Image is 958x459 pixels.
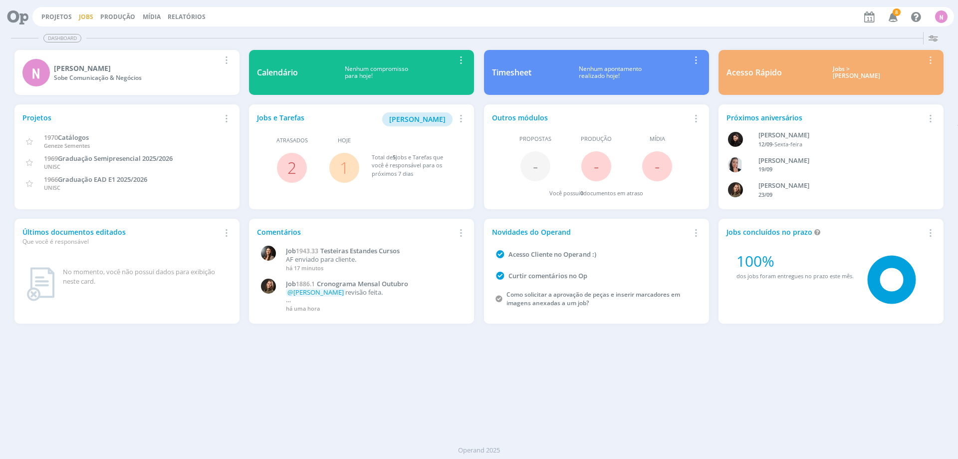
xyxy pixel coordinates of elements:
[519,135,551,143] span: Propostas
[317,279,408,288] span: Cronograma Mensal Outubro
[276,136,308,145] span: Atrasados
[382,112,453,126] button: [PERSON_NAME]
[143,12,161,21] a: Mídia
[581,135,612,143] span: Produção
[261,246,276,261] img: B
[26,267,55,301] img: dashboard_not_found.png
[320,246,400,255] span: Testeiras Estandes Cursos
[296,247,318,255] span: 1943.33
[257,227,455,237] div: Comentários
[508,250,596,259] a: Acesso Cliente no Operand :)
[79,12,93,21] a: Jobs
[758,165,772,173] span: 19/09
[492,227,690,237] div: Novidades do Operand
[506,290,680,307] a: Como solicitar a aprovação de peças e inserir marcadores em imagens anexadas a um job?
[44,163,60,170] span: UNISC
[338,136,351,145] span: Hoje
[44,174,147,184] a: 1966Graduação EAD E1 2025/2026
[758,156,920,166] div: Caroline Fagundes Pieczarka
[893,8,901,16] span: 8
[935,10,948,23] div: N
[758,140,772,148] span: 12/09
[882,8,903,26] button: 8
[165,13,209,21] button: Relatórios
[492,66,531,78] div: Timesheet
[97,13,138,21] button: Produção
[44,175,58,184] span: 1966
[655,155,660,177] span: -
[140,13,164,21] button: Mídia
[43,34,81,42] span: Dashboard
[758,140,920,149] div: -
[286,256,461,264] p: AF enviado para cliente.
[736,250,854,272] div: 100%
[382,114,453,123] a: [PERSON_NAME]
[286,280,461,288] a: Job1886.1Cronograma Mensal Outubro
[100,12,135,21] a: Produção
[44,132,89,142] a: 1970Catálogos
[261,279,276,294] img: J
[726,112,924,123] div: Próximos aniversários
[38,13,75,21] button: Projetos
[44,184,60,191] span: UNISC
[758,191,772,198] span: 23/09
[531,65,690,80] div: Nenhum apontamento realizado hoje!
[286,264,323,272] span: há 17 minutos
[22,237,220,246] div: Que você é responsável
[758,181,920,191] div: Julia Agostine Abich
[44,154,58,163] span: 1969
[58,154,173,163] span: Graduação Semipresencial 2025/2026
[728,157,743,172] img: C
[168,12,206,21] a: Relatórios
[44,133,58,142] span: 1970
[76,13,96,21] button: Jobs
[484,50,709,95] a: TimesheetNenhum apontamentorealizado hoje!
[286,289,461,297] p: revisão feita.
[726,66,782,78] div: Acesso Rápido
[63,267,228,287] div: No momento, você não possui dados para exibição neste card.
[298,65,455,80] div: Nenhum compromisso para hoje!
[286,305,320,312] span: há uma hora
[257,112,455,126] div: Jobs e Tarefas
[393,153,396,161] span: 5
[257,66,298,78] div: Calendário
[22,112,220,123] div: Projetos
[14,50,239,95] a: N[PERSON_NAME]Sobe Comunicação & Negócios
[372,153,457,178] div: Total de Jobs e Tarefas que você é responsável para os próximos 7 dias
[58,175,147,184] span: Graduação EAD E1 2025/2026
[22,227,220,246] div: Últimos documentos editados
[728,182,743,197] img: J
[340,157,349,178] a: 1
[44,142,90,149] span: Geneze Sementes
[594,155,599,177] span: -
[728,132,743,147] img: L
[286,247,461,255] a: Job1943.33Testeiras Estandes Cursos
[296,280,315,288] span: 1886.1
[22,59,50,86] div: N
[789,65,924,80] div: Jobs > [PERSON_NAME]
[508,271,587,280] a: Curtir comentários no Op
[389,114,446,124] span: [PERSON_NAME]
[287,288,344,297] span: @[PERSON_NAME]
[44,153,173,163] a: 1969Graduação Semipresencial 2025/2026
[736,272,854,281] div: dos jobs foram entregues no prazo este mês.
[580,189,583,197] span: 0
[54,63,220,73] div: Nathan Grellet
[650,135,665,143] span: Mídia
[287,157,296,178] a: 2
[41,12,72,21] a: Projetos
[935,8,948,25] button: N
[492,112,690,123] div: Outros módulos
[774,140,802,148] span: Sexta-feira
[54,73,220,82] div: Sobe Comunicação & Negócios
[549,189,643,198] div: Você possui documentos em atraso
[533,155,538,177] span: -
[758,130,920,140] div: Luana da Silva de Andrade
[726,227,924,237] div: Jobs concluídos no prazo
[58,133,89,142] span: Catálogos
